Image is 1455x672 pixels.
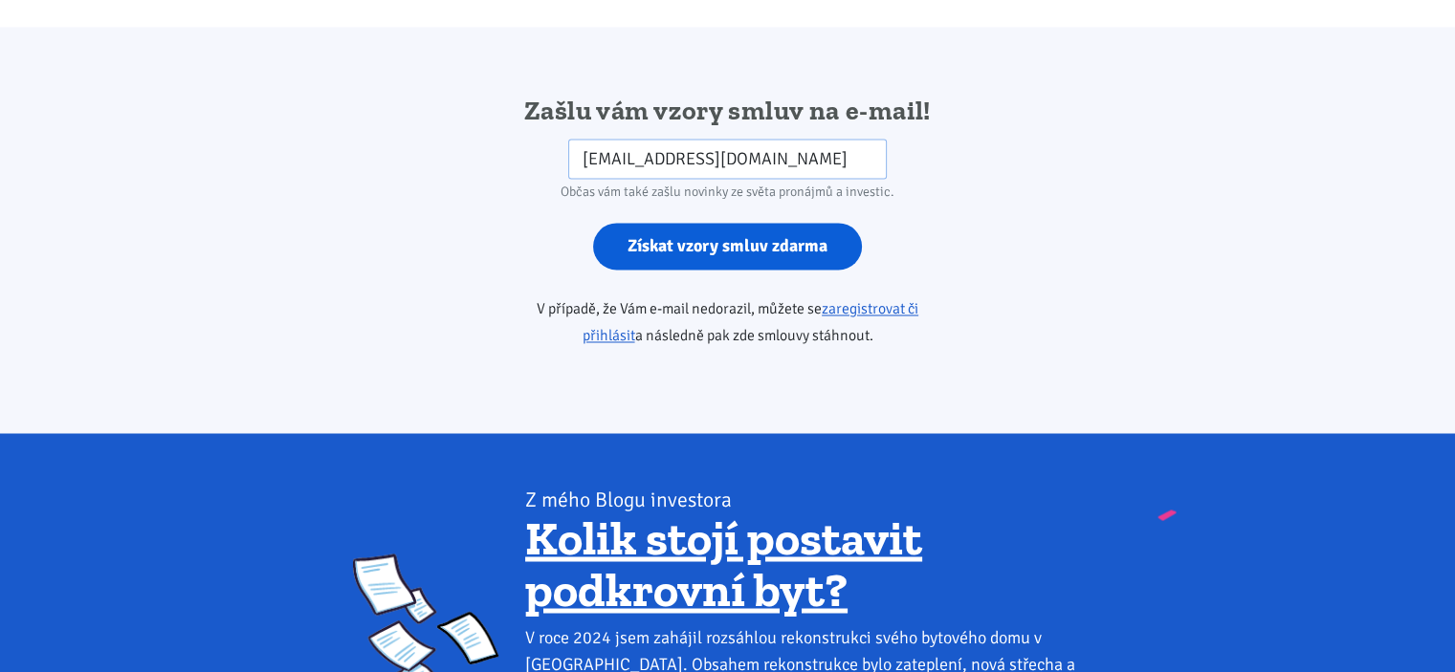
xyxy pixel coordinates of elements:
input: Zadejte váš e-mail [568,139,887,180]
input: Získat vzory smluv zdarma [593,223,862,270]
p: V případě, že Vám e-mail nedorazil, můžete se a následně pak zde smlouvy stáhnout. [482,295,973,349]
h2: Zašlu vám vzory smluv na e-mail! [482,94,973,128]
div: Z mého Blogu investora [525,486,1102,512]
a: Kolik stojí postavit podkrovní byt? [525,509,922,618]
div: Občas vám také zašlu novinky ze světa pronájmů a investic. [482,179,973,206]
